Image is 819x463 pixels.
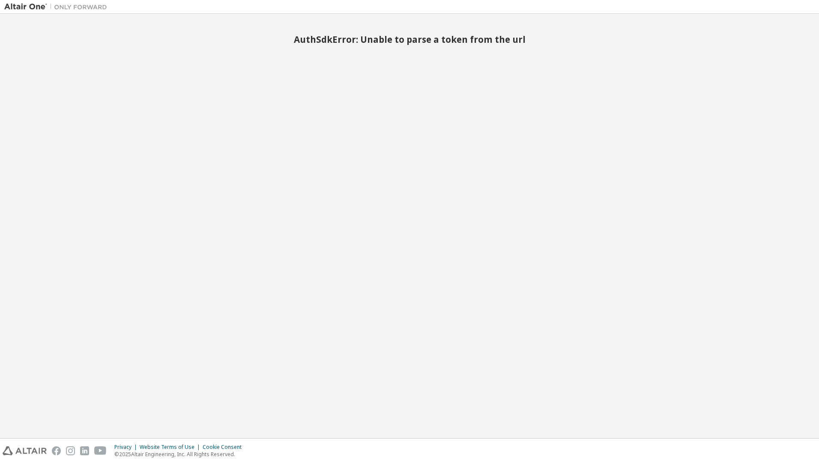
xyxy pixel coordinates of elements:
p: © 2025 Altair Engineering, Inc. All Rights Reserved. [114,451,247,458]
img: Altair One [4,3,111,11]
h2: AuthSdkError: Unable to parse a token from the url [4,34,815,45]
img: youtube.svg [94,446,107,455]
img: facebook.svg [52,446,61,455]
div: Website Terms of Use [140,444,203,451]
img: linkedin.svg [80,446,89,455]
img: instagram.svg [66,446,75,455]
img: altair_logo.svg [3,446,47,455]
div: Cookie Consent [203,444,247,451]
div: Privacy [114,444,140,451]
